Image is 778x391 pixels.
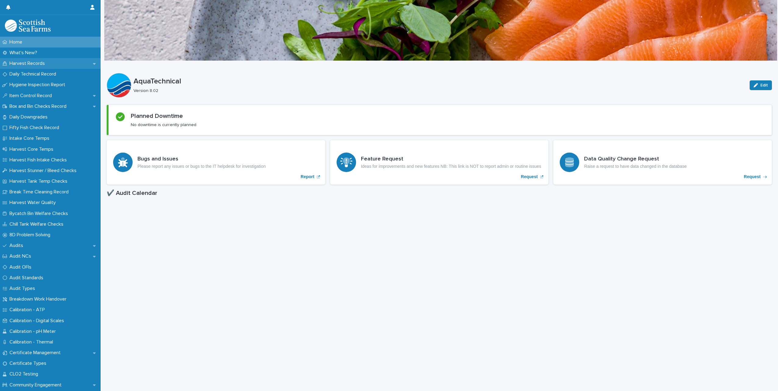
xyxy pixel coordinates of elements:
[7,200,61,206] p: Harvest Water Quality
[7,371,43,377] p: CLO2 Testing
[7,39,27,45] p: Home
[760,83,768,87] span: Edit
[7,93,57,99] p: Item Control Record
[137,164,266,169] p: Please report any issues or bugs to the IT helpdesk for investigation
[584,156,687,163] h3: Data Quality Change Request
[584,164,687,169] p: Raise a request to have data changed in the database
[7,243,28,248] p: Audits
[7,339,58,345] p: Calibration - Thermal
[7,104,71,109] p: Box and Bin Checks Record
[137,156,266,163] h3: Bugs and Issues
[7,307,50,313] p: Calibration - ATP
[553,140,772,185] a: Request
[5,19,51,32] img: mMrefqRFQpe26GRNOUkG
[361,156,541,163] h3: Feature Request
[7,221,68,227] p: Chill Tank Welfare Checks
[107,140,325,185] a: Report
[7,318,69,324] p: Calibration - Digital Scales
[7,189,73,195] p: Break Time Cleaning Record
[7,350,66,356] p: Certificate Management
[744,174,761,179] p: Request
[131,122,196,128] p: No downtime is currently planned
[7,211,73,217] p: Bycatch Bin Welfare Checks
[7,146,58,152] p: Harvest Core Temps
[7,168,81,174] p: Harvest Stunner / Bleed Checks
[7,264,36,270] p: Audit OFIs
[330,140,549,185] a: Request
[7,157,72,163] p: Harvest Fish Intake Checks
[7,114,52,120] p: Daily Downgrades
[301,174,314,179] p: Report
[7,253,36,259] p: Audit NCs
[7,178,72,184] p: Harvest Tank Temp Checks
[131,112,183,120] h2: Planned Downtime
[7,50,42,56] p: What's New?
[7,61,50,66] p: Harvest Records
[7,275,48,281] p: Audit Standards
[7,296,71,302] p: Breakdown Work Handover
[7,82,70,88] p: Hygiene Inspection Report
[521,174,538,179] p: Request
[7,125,64,131] p: Fifty Fish Check Record
[134,88,742,93] p: Version 8.02
[7,136,54,141] p: Intake Core Temps
[7,232,55,238] p: 8D Problem Solving
[750,80,772,90] button: Edit
[7,382,66,388] p: Community Engagement
[7,286,40,291] p: Audit Types
[134,77,745,86] p: AquaTechnical
[361,164,541,169] p: Ideas for improvements and new features NB: This link is NOT to report admin or routine issues
[107,189,772,197] h1: ✔️ Audit Calendar
[7,329,61,334] p: Calibration - pH Meter
[7,361,51,366] p: Certificate Types
[7,71,61,77] p: Daily Technical Record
